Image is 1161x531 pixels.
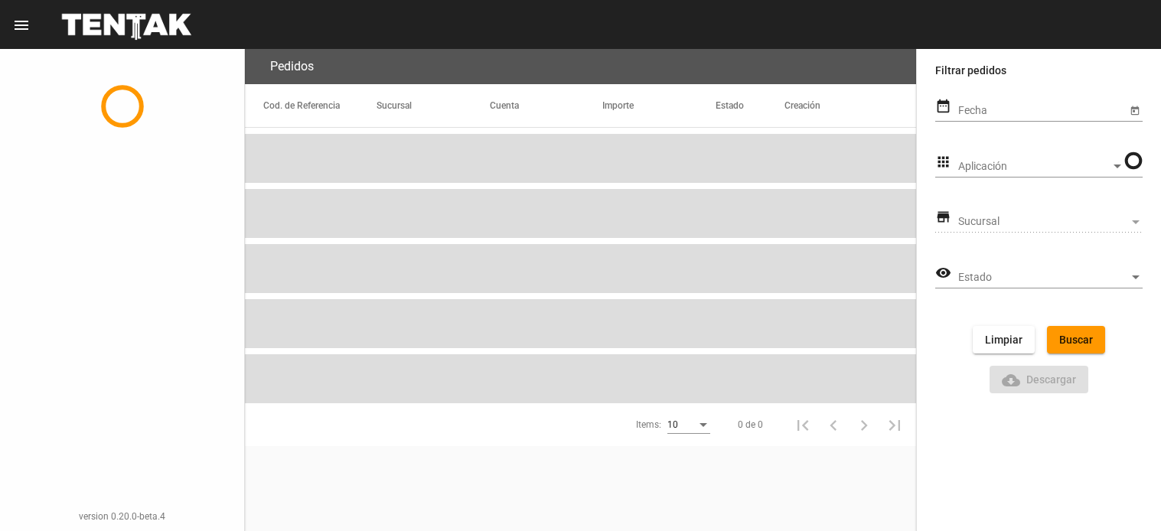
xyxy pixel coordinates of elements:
button: Open calendar [1127,102,1143,118]
button: Limpiar [973,326,1035,353]
mat-icon: apps [935,153,951,171]
div: version 0.20.0-beta.4 [12,509,232,524]
button: Buscar [1047,326,1105,353]
div: Items: [636,417,661,432]
span: Aplicación [958,161,1110,173]
button: Descargar ReporteDescargar [990,366,1089,393]
span: Estado [958,272,1129,284]
mat-select: Estado [958,272,1143,284]
input: Fecha [958,105,1127,117]
mat-header-cell: Cod. de Referencia [245,84,377,127]
mat-icon: menu [12,16,31,34]
mat-header-cell: Creación [784,84,916,127]
flou-section-header: Pedidos [245,49,916,84]
mat-select: Aplicación [958,161,1124,173]
span: Descargar [1002,373,1077,386]
mat-header-cell: Importe [602,84,716,127]
span: 10 [667,419,678,430]
button: Anterior [818,409,849,440]
mat-header-cell: Cuenta [490,84,603,127]
button: Primera [788,409,818,440]
mat-header-cell: Sucursal [377,84,490,127]
label: Filtrar pedidos [935,61,1143,80]
span: Sucursal [958,216,1129,228]
button: Última [879,409,910,440]
div: 0 de 0 [738,417,763,432]
mat-icon: visibility [935,264,951,282]
span: Limpiar [985,334,1022,346]
mat-select: Items: [667,420,710,431]
mat-select: Sucursal [958,216,1143,228]
mat-icon: date_range [935,97,951,116]
mat-icon: store [935,208,951,226]
mat-icon: Descargar Reporte [1002,371,1020,389]
button: Siguiente [849,409,879,440]
span: Buscar [1059,334,1093,346]
h3: Pedidos [270,56,314,77]
mat-header-cell: Estado [716,84,784,127]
